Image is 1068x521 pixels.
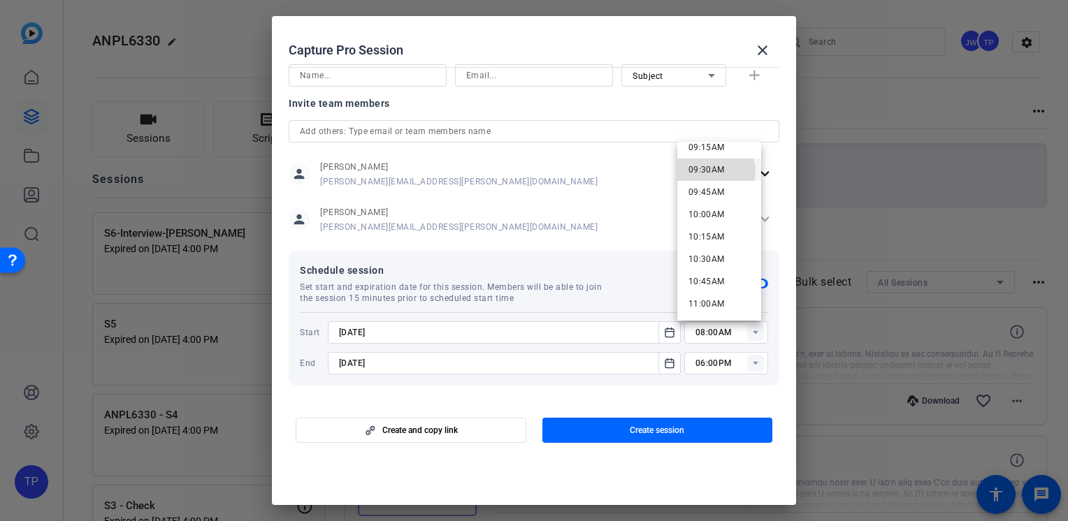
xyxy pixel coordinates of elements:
[542,418,773,443] button: Create session
[300,123,768,140] input: Add others: Type email or team members name
[695,324,768,341] input: Time
[320,221,598,233] span: [PERSON_NAME][EMAIL_ADDRESS][PERSON_NAME][DOMAIN_NAME]
[630,425,684,436] span: Create session
[289,209,310,230] mat-icon: person
[289,163,310,184] mat-icon: person
[300,262,721,279] span: Schedule session
[300,327,324,338] span: Start
[300,67,435,84] input: Name...
[339,355,656,372] input: Choose expiration date
[688,165,725,175] span: 09:30AM
[754,42,771,59] mat-icon: close
[320,207,598,218] span: [PERSON_NAME]
[289,95,779,112] div: Invite team members
[688,254,725,264] span: 10:30AM
[633,71,663,81] span: Subject
[339,324,656,341] input: Choose start date
[658,352,681,374] button: Open calendar
[296,418,526,443] button: Create and copy link
[320,161,598,173] span: [PERSON_NAME]
[688,277,725,286] span: 10:45AM
[688,142,725,152] span: 09:15AM
[695,355,768,372] input: Time
[289,34,779,67] div: Capture Pro Session
[658,321,681,344] button: Open calendar
[466,67,602,84] input: Email...
[300,281,615,304] span: Set start and expiration date for this session. Members will be able to join the session 15 minut...
[756,166,774,183] mat-icon: expand_more
[688,210,725,219] span: 10:00AM
[382,425,458,436] span: Create and copy link
[688,232,725,242] span: 10:15AM
[300,358,324,369] span: End
[688,187,725,197] span: 09:45AM
[320,176,598,187] span: [PERSON_NAME][EMAIL_ADDRESS][PERSON_NAME][DOMAIN_NAME]
[688,299,725,309] span: 11:00AM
